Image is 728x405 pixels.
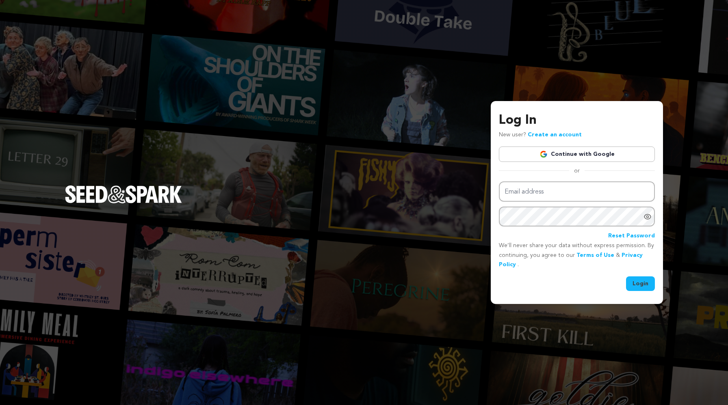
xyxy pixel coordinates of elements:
p: We’ll never share your data without express permission. By continuing, you agree to our & . [499,241,655,270]
a: Create an account [528,132,582,138]
img: Seed&Spark Logo [65,185,182,203]
h3: Log In [499,111,655,130]
span: or [569,167,585,175]
input: Email address [499,181,655,202]
a: Show password as plain text. Warning: this will display your password on the screen. [643,213,652,221]
a: Reset Password [608,231,655,241]
p: New user? [499,130,582,140]
a: Terms of Use [576,252,614,258]
button: Login [626,276,655,291]
a: Continue with Google [499,146,655,162]
img: Google logo [539,150,548,158]
a: Seed&Spark Homepage [65,185,182,220]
